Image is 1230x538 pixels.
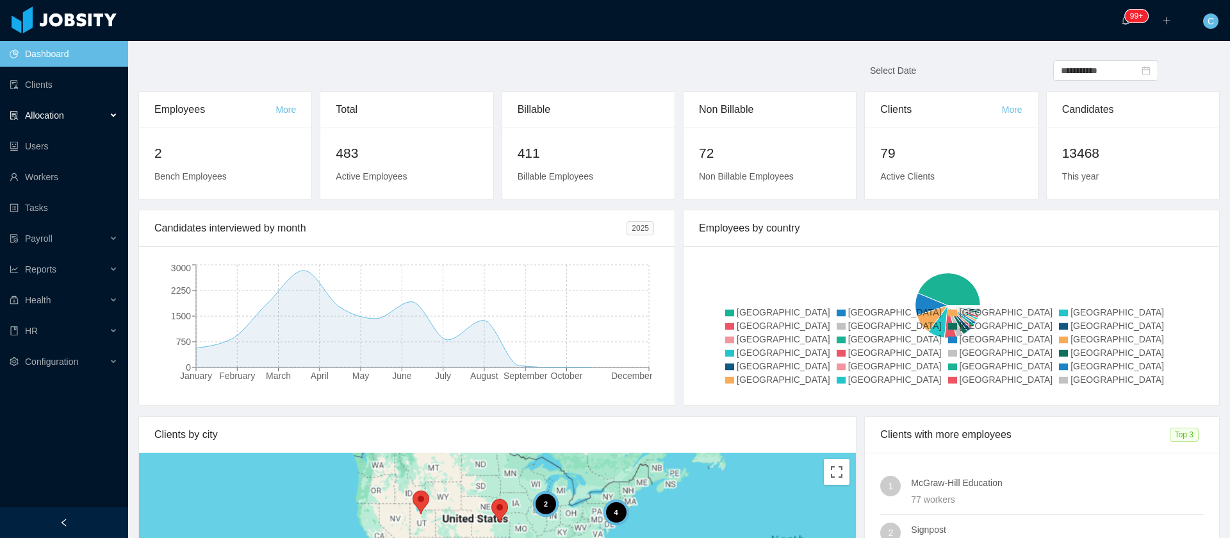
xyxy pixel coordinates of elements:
div: Clients by city [154,417,840,453]
tspan: September [504,371,548,381]
tspan: 1500 [171,311,191,321]
span: [GEOGRAPHIC_DATA] [1070,348,1164,358]
span: [GEOGRAPHIC_DATA] [737,361,830,371]
i: icon: medicine-box [10,296,19,305]
span: Active Employees [336,171,407,181]
span: [GEOGRAPHIC_DATA] [960,374,1053,385]
span: [GEOGRAPHIC_DATA] [960,307,1053,317]
tspan: 3000 [171,263,191,273]
tspan: October [551,371,583,381]
span: Non Billable Employees [699,171,794,181]
span: [GEOGRAPHIC_DATA] [1070,321,1164,331]
div: Employees [154,92,275,128]
span: [GEOGRAPHIC_DATA] [848,334,942,344]
a: icon: userWorkers [10,164,118,190]
button: Toggle fullscreen view [824,459,849,485]
span: Allocation [25,110,64,121]
h2: 72 [699,143,840,164]
span: Top 3 [1170,428,1199,442]
i: icon: line-chart [10,265,19,274]
span: [GEOGRAPHIC_DATA] [960,361,1053,371]
div: Non Billable [699,92,840,128]
tspan: August [470,371,498,381]
div: Billable [518,92,659,128]
span: 2025 [627,221,654,235]
span: [GEOGRAPHIC_DATA] [848,361,942,371]
tspan: 750 [176,337,192,347]
span: 1 [888,476,893,496]
tspan: May [352,371,369,381]
span: [GEOGRAPHIC_DATA] [960,321,1053,331]
div: 77 workers [911,492,1204,507]
span: [GEOGRAPHIC_DATA] [960,334,1053,344]
a: icon: auditClients [10,72,118,97]
i: icon: plus [1162,16,1171,25]
span: [GEOGRAPHIC_DATA] [960,348,1053,358]
div: Clients [880,92,1001,128]
span: [GEOGRAPHIC_DATA] [1070,307,1164,317]
span: Select Date [870,65,916,76]
span: [GEOGRAPHIC_DATA] [737,307,830,317]
a: icon: robotUsers [10,133,118,159]
tspan: January [180,371,212,381]
tspan: April [311,371,329,381]
span: [GEOGRAPHIC_DATA] [848,374,942,385]
h4: Signpost [911,523,1204,537]
span: This year [1062,171,1099,181]
span: Billable Employees [518,171,593,181]
span: [GEOGRAPHIC_DATA] [737,348,830,358]
span: [GEOGRAPHIC_DATA] [1070,374,1164,385]
a: icon: pie-chartDashboard [10,41,118,67]
a: More [1002,105,1022,115]
tspan: February [219,371,255,381]
div: Employees by country [699,210,1204,246]
span: HR [25,326,38,336]
span: Configuration [25,357,78,367]
span: [GEOGRAPHIC_DATA] [737,321,830,331]
div: 2 [533,491,559,517]
sup: 211 [1125,10,1148,22]
span: [GEOGRAPHIC_DATA] [848,321,942,331]
tspan: December [611,371,653,381]
tspan: July [435,371,451,381]
span: Active Clients [880,171,935,181]
span: [GEOGRAPHIC_DATA] [737,334,830,344]
a: More [275,105,296,115]
i: icon: calendar [1142,66,1151,75]
span: [GEOGRAPHIC_DATA] [848,307,942,317]
h2: 483 [336,143,477,164]
div: 4 [603,500,628,525]
div: Clients with more employees [880,417,1169,453]
span: [GEOGRAPHIC_DATA] [848,348,942,358]
i: icon: solution [10,111,19,120]
span: Payroll [25,233,53,244]
span: Reports [25,264,56,274]
div: Candidates [1062,92,1204,128]
div: Total [336,92,477,128]
tspan: June [392,371,412,381]
h4: McGraw-Hill Education [911,476,1204,490]
span: C [1208,13,1214,29]
span: [GEOGRAPHIC_DATA] [1070,334,1164,344]
i: icon: file-protect [10,234,19,243]
h2: 13468 [1062,143,1204,164]
span: Health [25,295,51,305]
tspan: March [266,371,291,381]
span: [GEOGRAPHIC_DATA] [1070,361,1164,371]
div: Candidates interviewed by month [154,210,627,246]
i: icon: bell [1121,16,1130,25]
a: icon: profileTasks [10,195,118,221]
i: icon: setting [10,357,19,366]
h2: 411 [518,143,659,164]
i: icon: book [10,326,19,335]
h2: 79 [880,143,1022,164]
span: [GEOGRAPHIC_DATA] [737,374,830,385]
h2: 2 [154,143,296,164]
tspan: 0 [186,362,191,373]
tspan: 2250 [171,285,191,296]
span: Bench Employees [154,171,227,181]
